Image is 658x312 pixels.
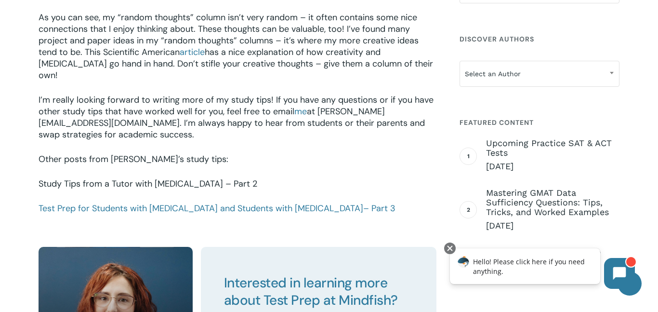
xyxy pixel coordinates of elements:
span: Upcoming Practice SAT & ACT Tests [486,138,619,158]
a: Test Prep for Students with [MEDICAL_DATA] and Students with [MEDICAL_DATA]– Part 3 [39,203,395,214]
a: Study Tips from a Tutor with [MEDICAL_DATA] – Part 2 [39,178,257,190]
span: at [PERSON_NAME][EMAIL_ADDRESS][DOMAIN_NAME]. I’m always happy to hear from students or their par... [39,106,425,140]
span: – Part 3 [363,203,395,214]
h4: Discover Authors [460,30,619,48]
a: article [180,46,205,58]
span: [DATE] [486,220,619,231]
span: [DATE] [486,161,619,172]
span: has a nice explanation of how creativity and [MEDICAL_DATA] go hand in hand. Don’t stifle your cr... [39,46,433,81]
span: Mastering GMAT Data Sufficiency Questions: Tips, Tricks, and Worked Examples [486,188,619,217]
iframe: Chatbot [440,241,645,298]
a: Upcoming Practice SAT & ACT Tests [DATE] [486,138,619,172]
span: Select an Author [460,64,619,84]
h4: Featured Content [460,114,619,131]
span: Interested in learning more about Test Prep at Mindfish? [224,274,398,309]
a: Mastering GMAT Data Sufficiency Questions: Tips, Tricks, and Worked Examples [DATE] [486,188,619,231]
a: me [294,106,307,117]
span: I’m really looking forward to writing more of my study tips! If you have any questions or if you ... [39,94,434,117]
span: As you can see, my “random thoughts” column isn’t very random – it often contains some nice conne... [39,12,419,58]
p: Other posts from [PERSON_NAME]’s study tips: [39,153,436,178]
span: Select an Author [460,61,619,87]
